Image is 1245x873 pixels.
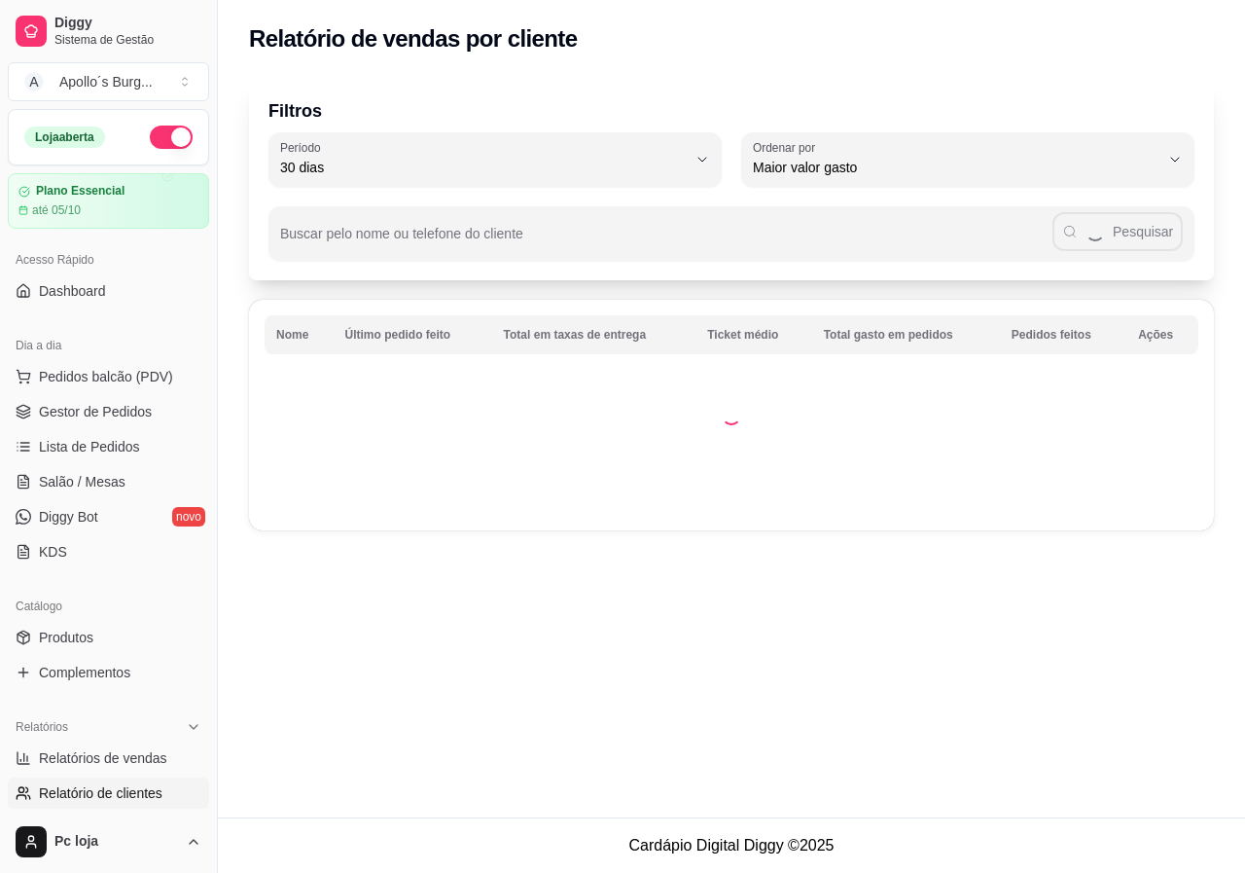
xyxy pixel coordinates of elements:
[218,818,1245,873] footer: Cardápio Digital Diggy © 2025
[39,542,67,562] span: KDS
[8,361,209,392] button: Pedidos balcão (PDV)
[722,406,741,425] div: Loading
[39,367,173,386] span: Pedidos balcão (PDV)
[39,402,152,421] span: Gestor de Pedidos
[268,132,722,187] button: Período30 dias
[39,663,130,682] span: Complementos
[32,202,81,218] article: até 05/10
[8,536,209,567] a: KDS
[8,657,209,688] a: Complementos
[8,622,209,653] a: Produtos
[39,783,162,803] span: Relatório de clientes
[39,437,140,456] span: Lista de Pedidos
[24,127,105,148] div: Loja aberta
[39,472,125,491] span: Salão / Mesas
[8,330,209,361] div: Dia a dia
[59,72,153,91] div: Apollo´s Burg ...
[8,431,209,462] a: Lista de Pedidos
[8,591,209,622] div: Catálogo
[753,139,822,156] label: Ordenar por
[54,15,201,32] span: Diggy
[150,126,193,149] button: Alterar Status
[36,184,124,199] article: Plano Essencial
[8,778,209,809] a: Relatório de clientes
[16,719,68,735] span: Relatórios
[249,23,578,55] h2: Relatório de vendas por cliente
[39,507,98,527] span: Diggy Bot
[24,72,44,91] span: A
[8,818,209,865] button: Pc loja
[8,244,209,275] div: Acesso Rápido
[39,748,167,768] span: Relatórios de vendas
[753,158,1159,177] span: Maior valor gasto
[280,139,327,156] label: Período
[54,32,201,48] span: Sistema de Gestão
[8,62,209,101] button: Select a team
[39,628,93,647] span: Produtos
[8,8,209,55] a: DiggySistema de Gestão
[280,232,1052,251] input: Buscar pelo nome ou telefone do cliente
[8,466,209,497] a: Salão / Mesas
[280,158,687,177] span: 30 dias
[54,833,178,851] span: Pc loja
[8,173,209,229] a: Plano Essencialaté 05/10
[8,396,209,427] a: Gestor de Pedidos
[8,743,209,774] a: Relatórios de vendas
[39,281,106,301] span: Dashboard
[8,275,209,307] a: Dashboard
[741,132,1194,187] button: Ordenar porMaior valor gasto
[8,501,209,532] a: Diggy Botnovo
[268,97,1194,125] p: Filtros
